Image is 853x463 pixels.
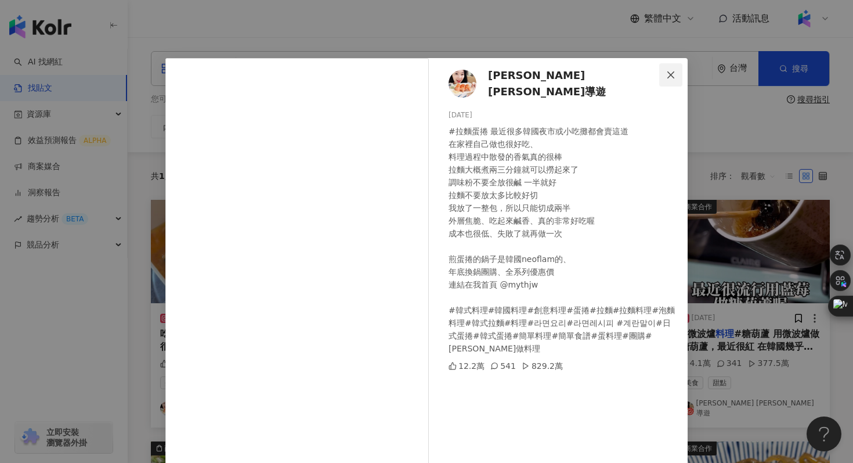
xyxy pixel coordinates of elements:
[449,125,678,355] div: #拉麵蛋捲 最近很多韓國夜市或小吃攤都會賣這道 在家裡自己做也很好吃、 料理過程中散發的香氣真的很棒 拉麵大概煮兩三分鐘就可以撈起來了 調味粉不要全放很鹹 一半就好 拉麵不要放太多比較好切 我放...
[449,67,662,101] a: KOL Avatar[PERSON_NAME] [PERSON_NAME]導遊
[449,70,476,98] img: KOL Avatar
[449,360,485,372] div: 12.2萬
[666,70,675,80] span: close
[522,360,563,372] div: 829.2萬
[659,63,682,87] button: Close
[449,110,678,121] div: [DATE]
[490,360,516,372] div: 541
[488,67,662,101] span: [PERSON_NAME] [PERSON_NAME]導遊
